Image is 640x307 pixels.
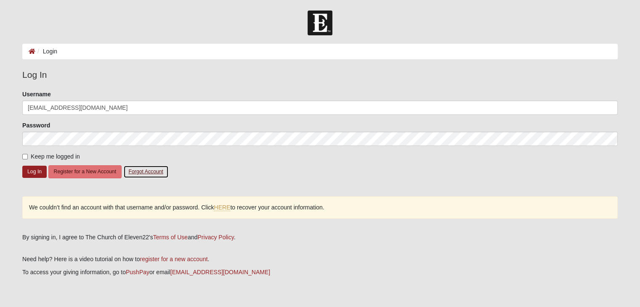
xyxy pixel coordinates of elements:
legend: Log In [22,68,618,82]
div: We couldn’t find an account with that username and/or password. Click to recover your account inf... [22,196,618,219]
button: Log In [22,166,47,178]
div: By signing in, I agree to The Church of Eleven22's and . [22,233,618,242]
a: [EMAIL_ADDRESS][DOMAIN_NAME] [170,269,270,275]
a: Privacy Policy [197,234,234,241]
label: Password [22,121,50,130]
img: Church of Eleven22 Logo [308,11,332,35]
label: Username [22,90,51,98]
span: Keep me logged in [31,153,80,160]
p: To access your giving information, go to or email [22,268,618,277]
a: HERE [214,204,230,211]
button: Register for a New Account [48,165,122,178]
li: Login [35,47,57,56]
a: register for a new account [140,256,207,262]
p: Need help? Here is a video tutorial on how to . [22,255,618,264]
button: Forgot Account [123,165,169,178]
a: Terms of Use [153,234,188,241]
a: PushPay [126,269,149,275]
input: Keep me logged in [22,154,28,159]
